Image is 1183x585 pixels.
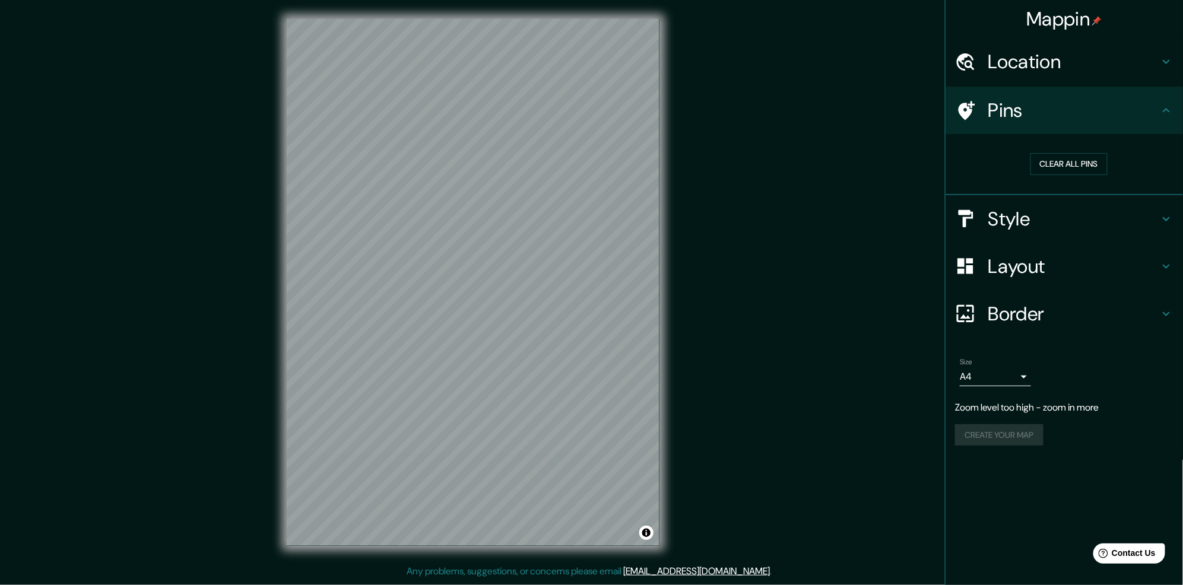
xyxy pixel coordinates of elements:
p: Any problems, suggestions, or concerns please email . [407,564,772,578]
div: . [772,564,774,578]
h4: Style [988,207,1159,231]
h4: Location [988,50,1159,74]
a: [EMAIL_ADDRESS][DOMAIN_NAME] [624,565,770,577]
h4: Pins [988,98,1159,122]
div: Location [946,38,1183,85]
button: Toggle attribution [639,526,654,540]
div: Pins [946,87,1183,134]
p: Zoom level too high - zoom in more [955,400,1174,415]
div: Border [946,290,1183,338]
div: A4 [960,367,1031,386]
h4: Layout [988,255,1159,278]
div: Layout [946,243,1183,290]
iframe: Help widget launcher [1077,539,1170,572]
label: Size [960,357,972,367]
div: Style [946,195,1183,243]
h4: Border [988,302,1159,326]
button: Clear all pins [1030,153,1108,175]
div: . [774,564,776,578]
img: pin-icon.png [1092,16,1102,26]
h4: Mappin [1027,7,1102,31]
canvas: Map [287,19,659,546]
